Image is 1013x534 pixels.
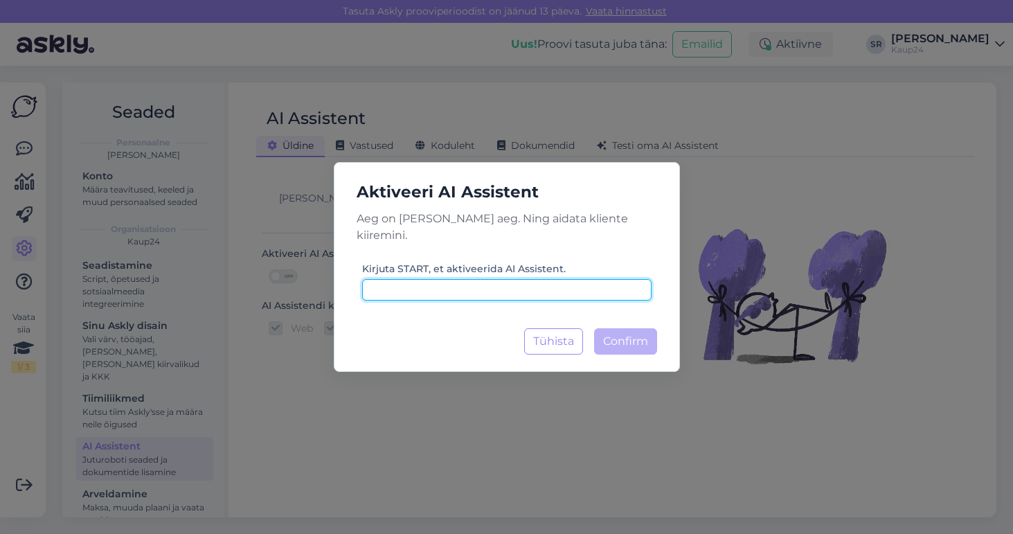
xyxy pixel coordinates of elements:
button: Tühista [524,328,583,355]
button: Confirm [594,328,657,355]
span: Confirm [603,335,648,348]
label: Kirjuta START, et aktiveerida AI Assistent. [362,262,566,276]
h5: Aktiveeri AI Assistent [346,179,668,205]
p: Aeg on [PERSON_NAME] aeg. Ning aidata kliente kiiremini. [346,211,668,244]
